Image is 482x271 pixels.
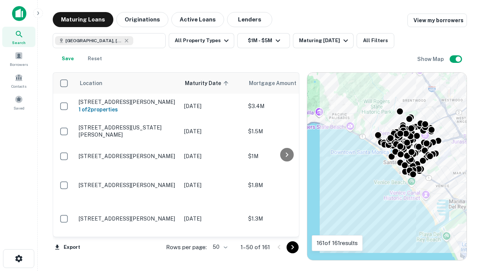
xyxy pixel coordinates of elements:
button: All Property Types [169,33,234,48]
span: [GEOGRAPHIC_DATA], [GEOGRAPHIC_DATA], [GEOGRAPHIC_DATA] [66,37,122,44]
a: Search [2,27,35,47]
p: $1.5M [248,127,323,135]
th: Maturity Date [180,73,244,94]
div: 50 [210,242,229,253]
p: [DATE] [184,215,241,223]
p: $1.3M [248,215,323,223]
span: Location [79,79,102,88]
p: Rows per page: [166,243,207,252]
a: Saved [2,92,35,113]
h6: Show Map [417,55,445,63]
button: Maturing Loans [53,12,113,27]
a: Contacts [2,70,35,91]
span: Saved [14,105,24,111]
p: [STREET_ADDRESS][PERSON_NAME] [79,215,177,222]
th: Mortgage Amount [244,73,327,94]
p: [STREET_ADDRESS][US_STATE][PERSON_NAME] [79,124,177,138]
button: Save your search to get updates of matches that match your search criteria. [56,51,80,66]
p: 1–50 of 161 [241,243,270,252]
span: Mortgage Amount [249,79,306,88]
th: Location [75,73,180,94]
span: Maturity Date [185,79,231,88]
p: [STREET_ADDRESS][PERSON_NAME] [79,182,177,189]
button: Active Loans [171,12,224,27]
p: [DATE] [184,181,241,189]
p: [STREET_ADDRESS][PERSON_NAME] [79,99,177,105]
a: Borrowers [2,49,35,69]
iframe: Chat Widget [444,211,482,247]
p: [DATE] [184,127,241,135]
a: View my borrowers [407,14,467,27]
p: $1.8M [248,181,323,189]
span: Search [12,40,26,46]
button: $1M - $5M [237,33,290,48]
button: Originations [116,12,168,27]
img: capitalize-icon.png [12,6,26,21]
button: All Filters [357,33,394,48]
p: [DATE] [184,152,241,160]
p: [DATE] [184,102,241,110]
span: Contacts [11,83,26,89]
button: Export [53,242,82,253]
div: Maturing [DATE] [299,36,350,45]
p: 161 of 161 results [317,239,358,248]
button: Lenders [227,12,272,27]
p: [STREET_ADDRESS][PERSON_NAME] [79,153,177,160]
h6: 1 of 2 properties [79,105,177,114]
button: Reset [83,51,107,66]
button: Go to next page [287,241,299,253]
p: $1M [248,152,323,160]
span: Borrowers [10,61,28,67]
div: 0 0 [307,73,467,260]
button: Maturing [DATE] [293,33,354,48]
p: $3.4M [248,102,323,110]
